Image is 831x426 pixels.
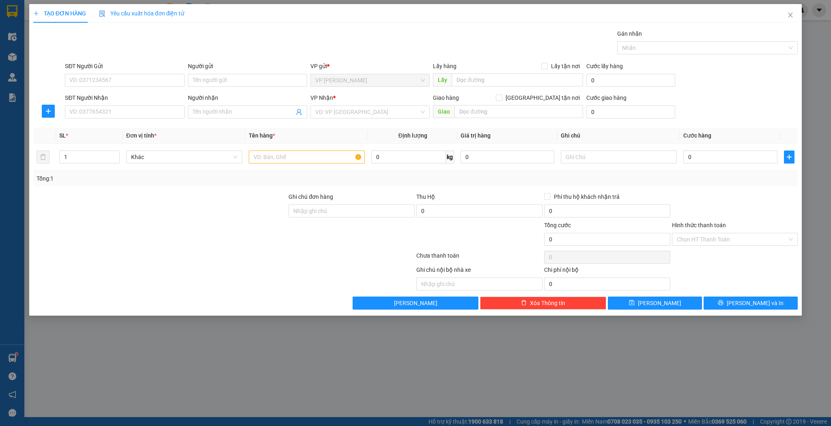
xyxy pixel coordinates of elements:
button: plus [42,105,55,118]
span: Giao [433,105,454,118]
span: plus [33,11,39,16]
button: Close [779,4,802,27]
span: close [787,12,794,18]
input: 0 [461,151,554,164]
div: Người gửi [188,62,307,71]
input: Ghi chú đơn hàng [288,204,415,217]
span: Thu Hộ [416,194,435,200]
span: Đơn vị tính [126,132,157,139]
button: save[PERSON_NAME] [608,297,702,310]
span: plus [42,108,54,114]
span: [PERSON_NAME] [394,299,437,308]
label: Ghi chú đơn hàng [288,194,333,200]
div: Chưa thanh toán [415,251,543,265]
span: plus [784,154,794,160]
img: icon [99,11,105,17]
div: Người nhận [188,93,307,102]
span: Yêu cầu xuất hóa đơn điện tử [99,10,185,17]
input: Dọc đường [454,105,583,118]
span: Lấy tận nơi [548,62,583,71]
div: Tổng: 1 [37,174,321,183]
span: printer [718,300,723,306]
label: Cước giao hàng [586,95,626,101]
input: Nhập ghi chú [416,278,543,290]
th: Ghi chú [558,128,680,144]
span: TẠO ĐƠN HÀNG [33,10,86,17]
span: delete [521,300,527,306]
button: printer[PERSON_NAME] và In [704,297,798,310]
div: SĐT Người Gửi [65,62,184,71]
span: kg [446,151,454,164]
span: Giao hàng [433,95,459,101]
span: [GEOGRAPHIC_DATA] tận nơi [502,93,583,102]
span: Giá trị hàng [461,132,491,139]
label: Cước lấy hàng [586,63,623,69]
span: Tên hàng [249,132,275,139]
div: Ghi chú nội bộ nhà xe [416,265,543,278]
span: Định lượng [398,132,427,139]
span: SL [59,132,66,139]
span: Cước hàng [683,132,711,139]
span: save [629,300,635,306]
span: VP Nhận [310,95,333,101]
input: Cước giao hàng [586,105,675,118]
button: delete [37,151,50,164]
div: SĐT Người Nhận [65,93,184,102]
div: VP gửi [310,62,430,71]
span: Lấy [433,73,452,86]
button: plus [784,151,795,164]
label: Hình thức thanh toán [672,222,726,228]
input: Ghi Chú [561,151,677,164]
span: [PERSON_NAME] và In [727,299,784,308]
span: Phí thu hộ khách nhận trả [551,192,623,201]
input: Cước lấy hàng [586,74,675,87]
input: VD: Bàn, Ghế [249,151,365,164]
span: [PERSON_NAME] [638,299,681,308]
span: VP Ngọc Hồi [315,74,425,86]
div: Chi phí nội bộ [544,265,670,278]
label: Gán nhãn [617,30,642,37]
button: deleteXóa Thông tin [480,297,606,310]
span: Xóa Thông tin [530,299,565,308]
span: user-add [296,109,302,115]
span: Tổng cước [544,222,571,228]
span: Khác [131,151,237,163]
button: [PERSON_NAME] [353,297,479,310]
input: Dọc đường [452,73,583,86]
span: Lấy hàng [433,63,456,69]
